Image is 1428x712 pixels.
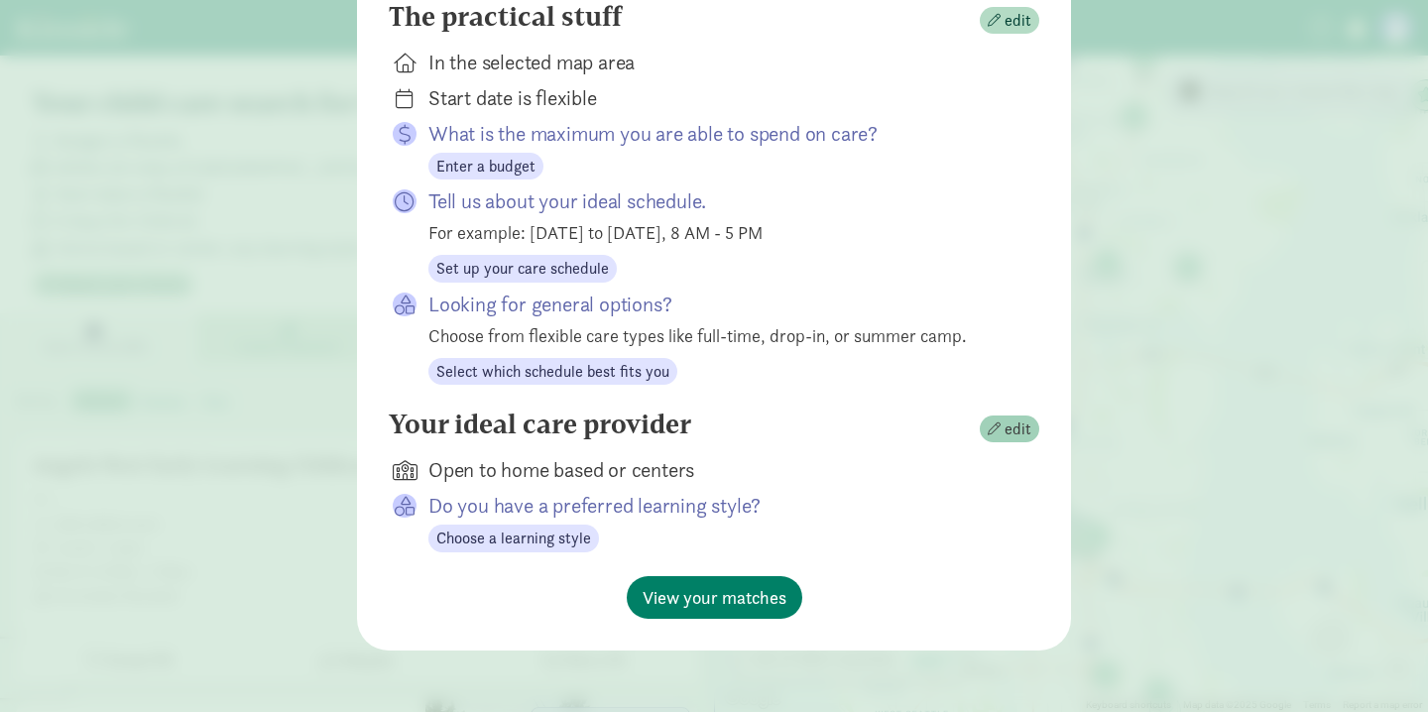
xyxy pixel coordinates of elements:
[389,1,622,33] h4: The practical stuff
[1005,9,1031,33] span: edit
[428,525,599,552] button: Choose a learning style
[428,84,1008,112] div: Start date is flexible
[436,527,591,550] span: Choose a learning style
[389,409,691,440] h4: Your ideal care provider
[643,584,786,611] span: View your matches
[436,155,535,178] span: Enter a budget
[428,187,1008,215] p: Tell us about your ideal schedule.
[436,257,609,281] span: Set up your care schedule
[428,120,1008,148] p: What is the maximum you are able to spend on care?
[980,7,1039,35] button: edit
[428,49,1008,76] div: In the selected map area
[436,360,669,384] span: Select which schedule best fits you
[428,322,1008,349] div: Choose from flexible care types like full-time, drop-in, or summer camp.
[980,415,1039,443] button: edit
[428,255,617,283] button: Set up your care schedule
[1005,417,1031,441] span: edit
[428,219,1008,246] div: For example: [DATE] to [DATE], 8 AM - 5 PM
[428,153,543,180] button: Enter a budget
[428,291,1008,318] p: Looking for general options?
[627,576,802,619] button: View your matches
[428,492,1008,520] p: Do you have a preferred learning style?
[428,456,1008,484] div: Open to home based or centers
[428,358,677,386] button: Select which schedule best fits you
